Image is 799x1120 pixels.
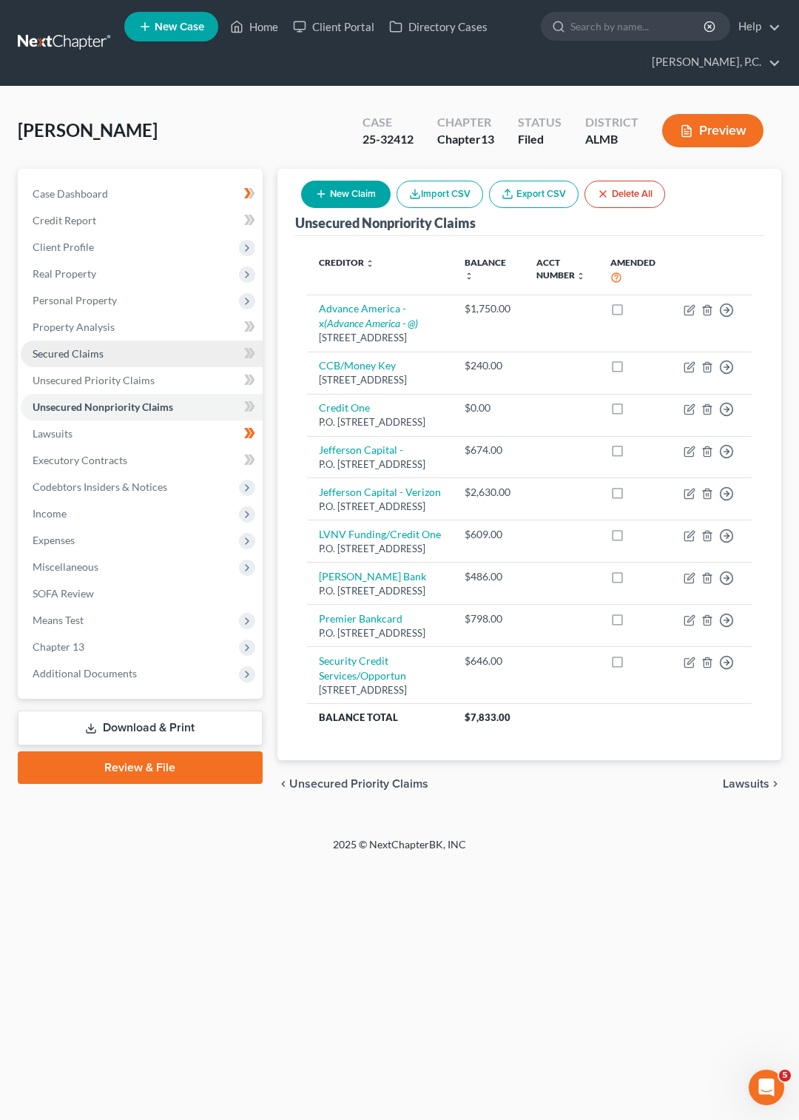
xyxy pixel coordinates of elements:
[307,704,454,731] th: Balance Total
[319,415,442,429] div: P.O. [STREET_ADDRESS]
[33,374,155,386] span: Unsecured Priority Claims
[319,528,441,540] a: LVNV Funding/Credit One
[21,580,263,607] a: SOFA Review
[21,314,263,341] a: Property Analysis
[319,654,406,682] a: Security Credit Services/Opportun
[33,214,96,227] span: Credit Report
[295,214,476,232] div: Unsecured Nonpriority Claims
[319,683,442,697] div: [STREET_ADDRESS]
[662,114,763,147] button: Preview
[363,131,414,148] div: 25-32412
[319,626,442,640] div: P.O. [STREET_ADDRESS]
[319,500,442,514] div: P.O. [STREET_ADDRESS]
[33,507,67,520] span: Income
[518,114,562,131] div: Status
[33,427,73,440] span: Lawsuits
[465,443,513,457] div: $674.00
[319,612,402,625] a: Premier Bankcard
[319,302,418,329] a: Advance America - x(Advance America - @)
[44,837,755,864] div: 2025 © NextChapterBK, INC
[33,614,84,626] span: Means Test
[319,443,403,456] a: Jefferson Capital -
[33,400,173,413] span: Unsecured Nonpriority Claims
[277,778,428,790] button: chevron_left Unsecured Priority Claims
[465,654,513,668] div: $646.00
[536,257,585,281] a: Acct Number unfold_more
[319,401,370,414] a: Credit One
[33,480,167,493] span: Codebtors Insiders & Notices
[465,358,513,373] div: $240.00
[319,570,426,583] a: [PERSON_NAME] Bank
[363,114,414,131] div: Case
[465,400,513,415] div: $0.00
[437,114,494,131] div: Chapter
[749,1070,784,1105] iframe: Intercom live chat
[155,21,204,33] span: New Case
[319,359,396,372] a: CCB/Money Key
[223,13,286,40] a: Home
[319,373,442,387] div: [STREET_ADDRESS]
[319,331,442,345] div: [STREET_ADDRESS]
[21,394,263,420] a: Unsecured Nonpriority Claims
[576,272,585,281] i: unfold_more
[286,13,382,40] a: Client Portal
[33,347,104,360] span: Secured Claims
[481,132,494,146] span: 13
[33,294,117,306] span: Personal Property
[21,207,263,234] a: Credit Report
[465,711,510,723] span: $7,833.00
[465,272,473,281] i: unfold_more
[33,534,75,546] span: Expenses
[585,131,638,148] div: ALMB
[21,181,263,207] a: Case Dashboard
[465,485,513,500] div: $2,630.00
[33,587,94,600] span: SOFA Review
[319,584,442,598] div: P.O. [STREET_ADDRESS]
[465,611,513,626] div: $798.00
[21,420,263,447] a: Lawsuits
[33,454,127,466] span: Executory Contracts
[33,187,108,200] span: Case Dashboard
[584,181,665,208] button: Delete All
[289,778,428,790] span: Unsecured Priority Claims
[644,49,781,76] a: [PERSON_NAME], P.C.
[21,447,263,474] a: Executory Contracts
[33,241,94,253] span: Client Profile
[731,13,781,40] a: Help
[723,778,781,790] button: Lawsuits chevron_right
[723,778,769,790] span: Lawsuits
[319,542,442,556] div: P.O. [STREET_ADDRESS]
[18,751,263,784] a: Review & File
[397,181,483,208] button: Import CSV
[465,257,506,281] a: Balance unfold_more
[21,341,263,367] a: Secured Claims
[585,114,638,131] div: District
[518,131,562,148] div: Filed
[319,257,374,268] a: Creditor unfold_more
[365,259,374,268] i: unfold_more
[324,317,418,329] i: (Advance America - @)
[33,560,98,573] span: Miscellaneous
[465,301,513,316] div: $1,750.00
[319,486,441,498] a: Jefferson Capital - Verizon
[18,711,263,745] a: Download & Print
[277,778,289,790] i: chevron_left
[301,181,391,208] button: New Claim
[437,131,494,148] div: Chapter
[769,778,781,790] i: chevron_right
[570,13,706,40] input: Search by name...
[33,321,115,333] span: Property Analysis
[465,569,513,584] div: $486.00
[21,367,263,394] a: Unsecured Priority Claims
[489,181,579,208] a: Export CSV
[33,667,137,680] span: Additional Documents
[33,267,96,280] span: Real Property
[599,248,671,295] th: Amended
[382,13,495,40] a: Directory Cases
[18,119,158,141] span: [PERSON_NAME]
[33,640,84,653] span: Chapter 13
[319,457,442,472] div: P.O. [STREET_ADDRESS]
[779,1070,791,1082] span: 5
[465,527,513,542] div: $609.00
